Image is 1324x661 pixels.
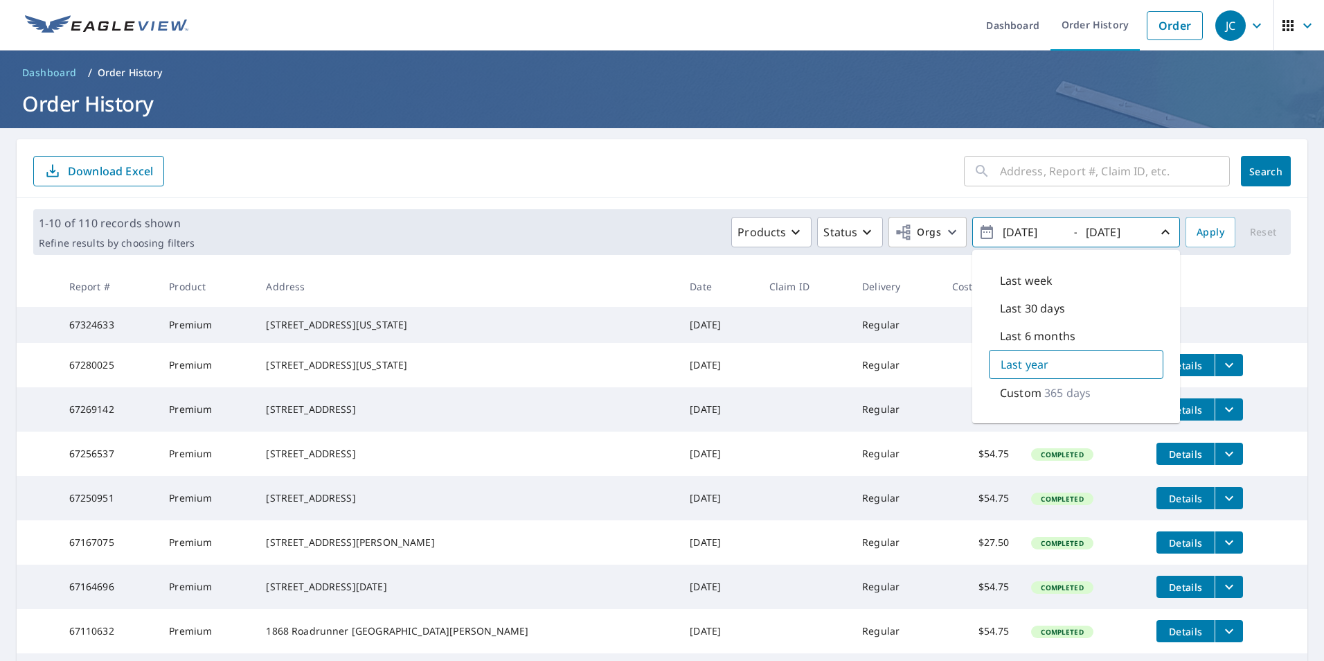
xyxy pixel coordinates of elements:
[941,266,1021,307] th: Cost
[679,565,758,609] td: [DATE]
[679,343,758,387] td: [DATE]
[1165,403,1206,416] span: Details
[989,350,1163,379] div: Last year
[1032,583,1091,592] span: Completed
[17,62,1307,84] nav: breadcrumb
[1186,217,1235,247] button: Apply
[989,379,1163,407] div: Custom365 days
[1215,620,1243,642] button: filesDropdownBtn-67110632
[1156,398,1215,421] button: detailsBtn-67269142
[679,520,758,565] td: [DATE]
[972,217,1180,247] button: -
[1215,531,1243,554] button: filesDropdownBtn-67167075
[25,15,188,36] img: EV Logo
[888,217,967,247] button: Orgs
[17,89,1307,118] h1: Order History
[58,307,159,343] td: 67324633
[851,609,941,653] td: Regular
[58,565,159,609] td: 67164696
[266,358,668,372] div: [STREET_ADDRESS][US_STATE]
[158,565,255,609] td: Premium
[679,387,758,432] td: [DATE]
[1165,581,1206,594] span: Details
[851,387,941,432] td: Regular
[941,520,1021,565] td: $27.50
[941,432,1021,476] td: $54.75
[255,266,679,307] th: Address
[1215,576,1243,598] button: filesDropdownBtn-67164696
[1082,221,1149,243] input: yyyy/mm/dd
[1147,11,1203,40] a: Order
[1215,10,1246,41] div: JC
[58,432,159,476] td: 67256537
[1215,443,1243,465] button: filesDropdownBtn-67256537
[1001,356,1048,373] p: Last year
[989,294,1163,322] div: Last 30 days
[737,224,786,240] p: Products
[679,476,758,520] td: [DATE]
[941,476,1021,520] td: $54.75
[88,64,92,81] li: /
[1252,165,1280,178] span: Search
[1156,354,1215,376] button: detailsBtn-67280025
[39,215,195,231] p: 1-10 of 110 records shown
[158,609,255,653] td: Premium
[58,609,159,653] td: 67110632
[823,224,857,240] p: Status
[158,387,255,432] td: Premium
[158,266,255,307] th: Product
[1000,152,1230,191] input: Address, Report #, Claim ID, etc.
[158,476,255,520] td: Premium
[978,220,1174,245] span: -
[1000,300,1065,317] p: Last 30 days
[266,580,668,594] div: [STREET_ADDRESS][DATE]
[68,164,153,179] p: Download Excel
[731,217,812,247] button: Products
[851,266,941,307] th: Delivery
[1215,487,1243,509] button: filesDropdownBtn-67250951
[895,224,941,241] span: Orgs
[1165,448,1206,461] span: Details
[1165,492,1206,505] span: Details
[266,447,668,461] div: [STREET_ADDRESS]
[851,432,941,476] td: Regular
[58,266,159,307] th: Report #
[22,66,77,80] span: Dashboard
[1156,576,1215,598] button: detailsBtn-67164696
[1165,536,1206,549] span: Details
[1044,385,1091,401] p: 365 days
[851,520,941,565] td: Regular
[1032,627,1091,637] span: Completed
[266,491,668,505] div: [STREET_ADDRESS]
[941,565,1021,609] td: $54.75
[941,609,1021,653] td: $54.75
[58,476,159,520] td: 67250951
[1032,494,1091,504] span: Completed
[989,322,1163,350] div: Last 6 months
[58,343,159,387] td: 67280025
[158,432,255,476] td: Premium
[1156,443,1215,465] button: detailsBtn-67256537
[266,403,668,416] div: [STREET_ADDRESS]
[817,217,883,247] button: Status
[851,343,941,387] td: Regular
[1156,487,1215,509] button: detailsBtn-67250951
[158,520,255,565] td: Premium
[266,318,668,332] div: [STREET_ADDRESS][US_STATE]
[851,476,941,520] td: Regular
[158,307,255,343] td: Premium
[58,520,159,565] td: 67167075
[1032,538,1091,548] span: Completed
[266,624,668,638] div: 1868 Roadrunner [GEOGRAPHIC_DATA][PERSON_NAME]
[1165,625,1206,638] span: Details
[1165,359,1206,372] span: Details
[989,267,1163,294] div: Last week
[941,343,1021,387] td: $54.75
[1215,354,1243,376] button: filesDropdownBtn-67280025
[1000,385,1041,401] p: Custom
[1032,450,1091,459] span: Completed
[679,609,758,653] td: [DATE]
[1156,620,1215,642] button: detailsBtn-67110632
[17,62,82,84] a: Dashboard
[1000,328,1075,344] p: Last 6 months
